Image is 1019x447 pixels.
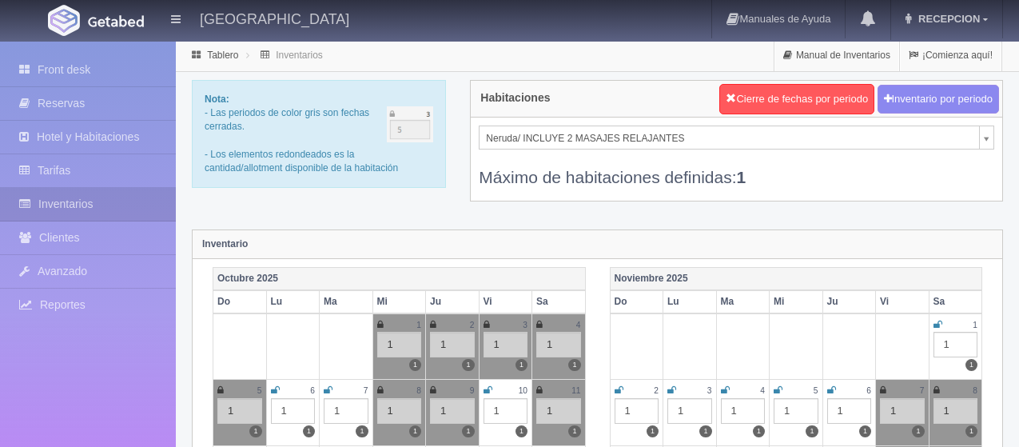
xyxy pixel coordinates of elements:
[876,290,929,313] th: Vi
[484,398,528,424] div: 1
[200,8,349,28] h4: [GEOGRAPHIC_DATA]
[462,425,474,437] label: 1
[249,425,261,437] label: 1
[276,50,323,61] a: Inventarios
[416,321,421,329] small: 1
[88,15,144,27] img: Getabed
[515,425,527,437] label: 1
[266,290,320,313] th: Lu
[377,332,422,357] div: 1
[774,398,818,424] div: 1
[320,290,373,313] th: Ma
[48,5,80,36] img: Getabed
[217,398,262,424] div: 1
[878,85,999,114] button: Inventario por periodo
[920,386,925,395] small: 7
[827,398,872,424] div: 1
[615,398,659,424] div: 1
[576,321,581,329] small: 4
[933,332,978,357] div: 1
[753,425,765,437] label: 1
[430,398,475,424] div: 1
[719,84,874,114] button: Cierre de fechas por periodo
[933,398,978,424] div: 1
[372,290,426,313] th: Mi
[532,290,586,313] th: Sa
[900,40,1001,71] a: ¡Comienza aquí!
[409,359,421,371] label: 1
[814,386,818,395] small: 5
[912,425,924,437] label: 1
[462,359,474,371] label: 1
[859,425,871,437] label: 1
[699,425,711,437] label: 1
[416,386,421,395] small: 8
[480,92,550,104] h4: Habitaciones
[667,398,712,424] div: 1
[806,425,818,437] label: 1
[387,106,434,142] img: cutoff.png
[515,359,527,371] label: 1
[207,50,238,61] a: Tablero
[716,290,770,313] th: Ma
[571,386,580,395] small: 11
[663,290,717,313] th: Lu
[192,80,446,188] div: - Las periodos de color gris son fechas cerradas. - Los elementos redondeados es la cantidad/allo...
[364,386,368,395] small: 7
[430,332,475,357] div: 1
[760,386,765,395] small: 4
[205,94,229,105] b: Nota:
[202,238,248,249] strong: Inventario
[213,267,586,290] th: Octubre 2025
[536,398,581,424] div: 1
[568,425,580,437] label: 1
[519,386,527,395] small: 10
[271,398,316,424] div: 1
[965,359,977,371] label: 1
[774,40,899,71] a: Manual de Inventarios
[523,321,527,329] small: 3
[973,321,977,329] small: 1
[822,290,876,313] th: Ju
[426,290,480,313] th: Ju
[568,359,580,371] label: 1
[929,290,982,313] th: Sa
[257,386,262,395] small: 5
[310,386,315,395] small: 6
[303,425,315,437] label: 1
[707,386,712,395] small: 3
[377,398,422,424] div: 1
[470,321,475,329] small: 2
[647,425,659,437] label: 1
[610,290,663,313] th: Do
[409,425,421,437] label: 1
[737,168,746,186] b: 1
[610,267,982,290] th: Noviembre 2025
[770,290,823,313] th: Mi
[973,386,977,395] small: 8
[324,398,368,424] div: 1
[213,290,267,313] th: Do
[721,398,766,424] div: 1
[486,126,973,150] span: Neruda/ INCLUYE 2 MASAJES RELAJANTES
[479,126,994,150] a: Neruda/ INCLUYE 2 MASAJES RELAJANTES
[479,150,994,189] div: Máximo de habitaciones definidas:
[880,398,925,424] div: 1
[356,425,368,437] label: 1
[479,290,532,313] th: Vi
[654,386,659,395] small: 2
[965,425,977,437] label: 1
[914,13,980,25] span: RECEPCION
[536,332,581,357] div: 1
[470,386,475,395] small: 9
[484,332,528,357] div: 1
[866,386,871,395] small: 6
